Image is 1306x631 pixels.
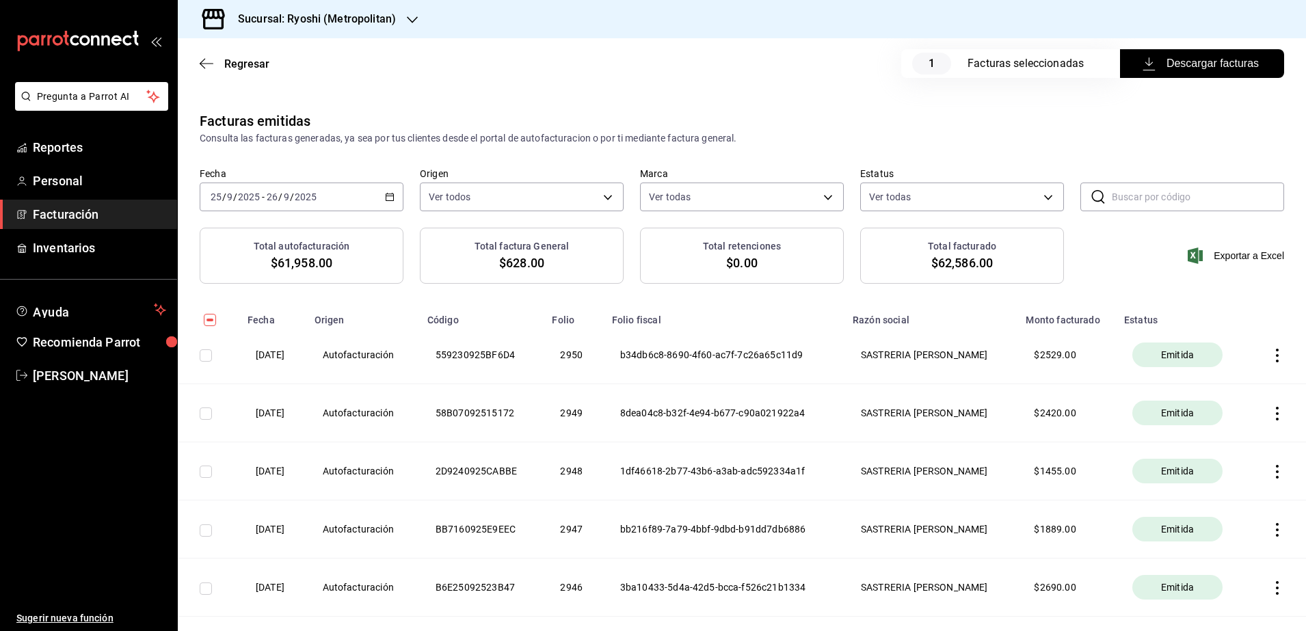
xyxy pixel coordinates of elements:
[271,254,332,272] span: $61,958.00
[640,169,844,178] label: Marca
[33,172,166,190] span: Personal
[210,191,222,202] input: --
[844,306,1017,326] th: Razón social
[15,82,168,111] button: Pregunta a Parrot AI
[844,500,1017,559] th: SASTRERIA [PERSON_NAME]
[604,306,844,326] th: Folio fiscal
[239,500,306,559] th: [DATE]
[306,306,419,326] th: Origen
[1156,464,1199,478] span: Emitida
[306,500,419,559] th: Autofacturación
[475,239,570,254] h3: Total factura General
[1120,49,1284,78] button: Descargar facturas
[200,57,269,70] button: Regresar
[544,442,604,500] th: 2948
[1017,559,1116,617] th: $ 2690.00
[33,333,166,351] span: Recomienda Parrot
[968,55,1093,72] div: Facturas seleccionadas
[419,500,544,559] th: BB7160925E9EEC
[844,559,1017,617] th: SASTRERIA [PERSON_NAME]
[844,326,1017,384] th: SASTRERIA [PERSON_NAME]
[1156,522,1199,536] span: Emitida
[33,301,148,318] span: Ayuda
[604,559,844,617] th: 3ba10433-5d4a-42d5-bcca-f526c21b1334
[1145,55,1259,72] span: Descargar facturas
[649,190,691,204] span: Ver todas
[544,500,604,559] th: 2947
[239,384,306,442] th: [DATE]
[860,169,1064,178] label: Estatus
[419,559,544,617] th: B6E25092523B47
[254,239,350,254] h3: Total autofacturación
[844,384,1017,442] th: SASTRERIA [PERSON_NAME]
[1156,580,1199,594] span: Emitida
[931,254,993,272] span: $62,586.00
[239,306,306,326] th: Fecha
[200,131,1284,146] div: Consulta las facturas generadas, ya sea por tus clientes desde el portal de autofacturacion o por...
[604,384,844,442] th: 8dea04c8-b32f-4e94-b677-c90a021922a4
[239,326,306,384] th: [DATE]
[1116,306,1249,326] th: Estatus
[1156,348,1199,362] span: Emitida
[290,191,294,202] span: /
[1156,406,1199,420] span: Emitida
[226,191,233,202] input: --
[499,254,544,272] span: $628.00
[150,36,161,46] button: open_drawer_menu
[844,442,1017,500] th: SASTRERIA [PERSON_NAME]
[37,90,147,104] span: Pregunta a Parrot AI
[239,442,306,500] th: [DATE]
[200,111,310,131] div: Facturas emitidas
[16,611,166,626] span: Sugerir nueva función
[544,384,604,442] th: 2949
[703,239,781,254] h3: Total retenciones
[306,442,419,500] th: Autofacturación
[224,57,269,70] span: Regresar
[1017,326,1116,384] th: $ 2529.00
[200,169,403,178] label: Fecha
[928,239,996,254] h3: Total facturado
[33,205,166,224] span: Facturación
[306,384,419,442] th: Autofacturación
[237,191,261,202] input: ----
[419,326,544,384] th: 559230925BF6D4
[1017,306,1116,326] th: Monto facturado
[726,254,758,272] span: $0.00
[1017,500,1116,559] th: $ 1889.00
[1190,247,1284,264] button: Exportar a Excel
[227,11,396,27] h3: Sucursal: Ryoshi (Metropolitan)
[283,191,290,202] input: --
[429,190,470,204] span: Ver todos
[604,326,844,384] th: b34db6c8-8690-4f60-ac7f-7c26a65c11d9
[278,191,282,202] span: /
[239,559,306,617] th: [DATE]
[419,384,544,442] th: 58B07092515172
[1017,442,1116,500] th: $ 1455.00
[912,53,951,75] span: 1
[222,191,226,202] span: /
[544,326,604,384] th: 2950
[604,442,844,500] th: 1df46618-2b77-43b6-a3ab-adc592334a1f
[419,442,544,500] th: 2D9240925CABBE
[604,500,844,559] th: bb216f89-7a79-4bbf-9dbd-b91dd7db6886
[544,559,604,617] th: 2946
[869,190,911,204] span: Ver todas
[266,191,278,202] input: --
[1112,183,1284,211] input: Buscar por código
[262,191,265,202] span: -
[33,138,166,157] span: Reportes
[419,306,544,326] th: Código
[33,366,166,385] span: [PERSON_NAME]
[294,191,317,202] input: ----
[33,239,166,257] span: Inventarios
[420,169,624,178] label: Origen
[306,559,419,617] th: Autofacturación
[306,326,419,384] th: Autofacturación
[544,306,604,326] th: Folio
[1017,384,1116,442] th: $ 2420.00
[10,99,168,113] a: Pregunta a Parrot AI
[233,191,237,202] span: /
